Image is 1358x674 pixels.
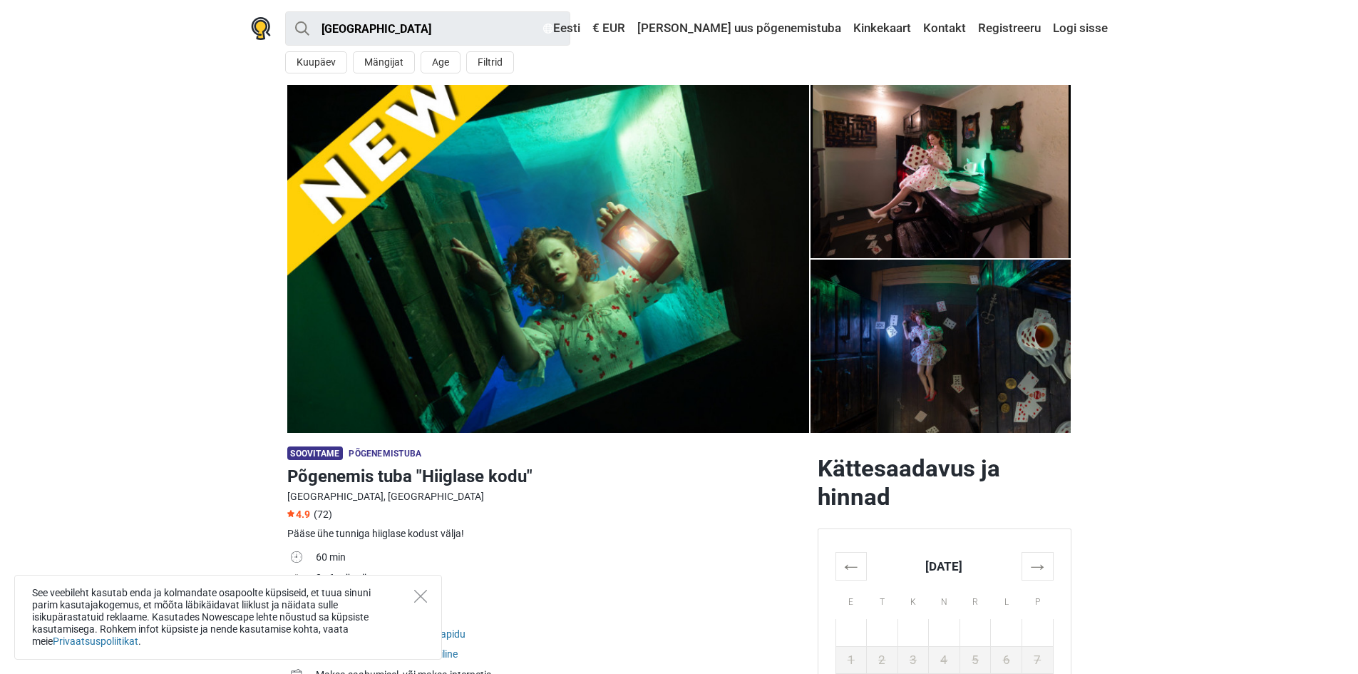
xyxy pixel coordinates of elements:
[316,548,806,569] td: 60 min
[316,611,806,645] td: , ,
[929,646,960,673] td: 4
[1022,646,1053,673] td: 7
[991,580,1022,619] th: L
[811,260,1071,433] img: Põgenemis tuba "Hiiglase kodu" photo 5
[811,85,1071,258] img: Põgenemis tuba "Hiiglase kodu" photo 4
[835,552,867,580] th: ←
[634,16,845,41] a: [PERSON_NAME] uus põgenemistuba
[960,646,991,673] td: 5
[421,51,461,73] button: Age
[1022,580,1053,619] th: P
[543,24,553,34] img: Eesti
[974,16,1044,41] a: Registreeru
[349,449,421,459] span: Põgenemistuba
[287,509,310,520] span: 4.9
[287,85,809,433] img: Põgenemis tuba "Hiiglase kodu" photo 13
[287,510,294,517] img: Star
[811,85,1071,258] a: Põgenemis tuba "Hiiglase kodu" photo 3
[466,51,514,73] button: Filtrid
[867,552,1022,580] th: [DATE]
[287,526,806,541] div: Pääse ühe tunniga hiiglase kodust välja!
[1049,16,1108,41] a: Logi sisse
[14,575,442,660] div: See veebileht kasutab enda ja kolmandate osapoolte küpsiseid, et tuua sinuni parim kasutajakogemu...
[285,51,347,73] button: Kuupäev
[287,464,806,489] h1: Põgenemis tuba "Hiiglase kodu"
[867,646,898,673] td: 2
[897,646,929,673] td: 3
[818,454,1071,511] h2: Kättesaadavus ja hinnad
[897,580,929,619] th: K
[314,509,332,520] span: (72)
[867,580,898,619] th: T
[287,446,344,460] span: Soovitame
[589,16,629,41] a: € EUR
[929,580,960,619] th: N
[414,590,427,603] button: Close
[1022,552,1053,580] th: →
[287,489,806,504] div: [GEOGRAPHIC_DATA], [GEOGRAPHIC_DATA]
[316,569,806,590] td: 2 - 6 mängijat
[835,580,867,619] th: E
[991,646,1022,673] td: 6
[287,85,809,433] a: Põgenemis tuba "Hiiglase kodu" photo 12
[540,16,584,41] a: Eesti
[960,580,991,619] th: R
[920,16,969,41] a: Kontakt
[835,646,867,673] td: 1
[811,260,1071,433] a: Põgenemis tuba "Hiiglase kodu" photo 4
[316,645,806,666] td: , ,
[850,16,915,41] a: Kinkekaart
[285,11,570,46] input: proovi “Tallinn”
[316,612,806,627] div: Väga hea:
[353,51,415,73] button: Mängijat
[251,17,271,40] img: Nowescape logo
[53,635,138,647] a: Privaatsuspoliitikat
